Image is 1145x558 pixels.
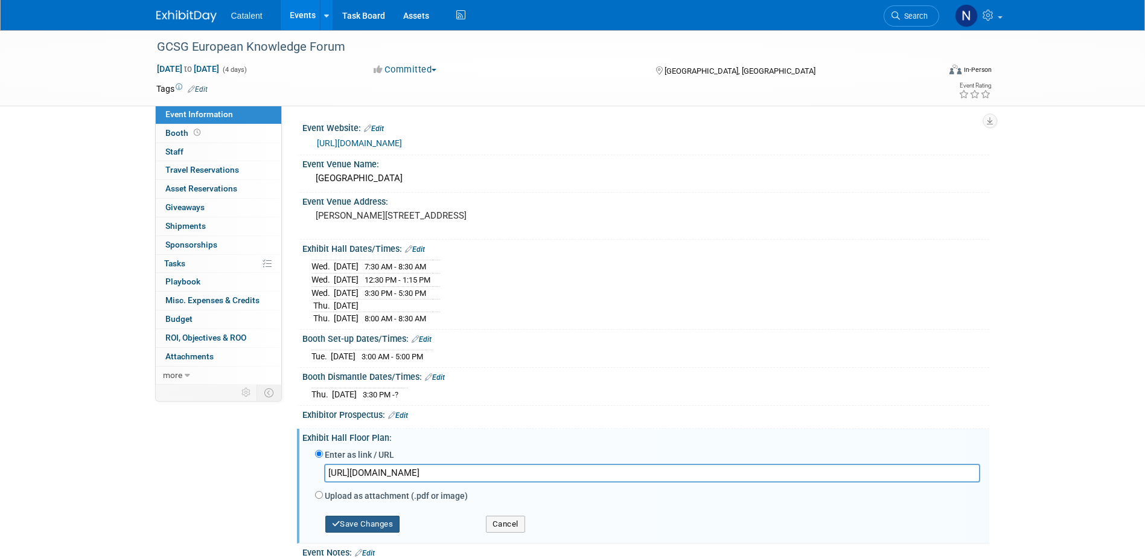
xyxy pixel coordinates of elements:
[363,390,398,399] span: 3:30 PM -
[388,411,408,420] a: Edit
[156,180,281,198] a: Asset Reservations
[332,388,357,401] td: [DATE]
[165,184,237,193] span: Asset Reservations
[325,449,394,461] label: Enter as link / URL
[156,273,281,291] a: Playbook
[165,221,206,231] span: Shipments
[884,5,939,27] a: Search
[165,333,246,342] span: ROI, Objectives & ROO
[156,106,281,124] a: Event Information
[334,312,359,325] td: [DATE]
[156,143,281,161] a: Staff
[156,124,281,143] a: Booth
[405,245,425,254] a: Edit
[165,147,183,156] span: Staff
[325,490,468,502] label: Upload as attachment (.pdf or image)
[164,258,185,268] span: Tasks
[302,240,989,255] div: Exhibit Hall Dates/Times:
[165,202,205,212] span: Giveaways
[182,64,194,74] span: to
[311,312,334,325] td: Thu.
[311,350,331,363] td: Tue.
[949,65,962,74] img: Format-Inperson.png
[665,66,815,75] span: [GEOGRAPHIC_DATA], [GEOGRAPHIC_DATA]
[425,373,445,382] a: Edit
[412,335,432,344] a: Edit
[302,119,989,135] div: Event Website:
[156,236,281,254] a: Sponsorships
[165,314,193,324] span: Budget
[156,348,281,366] a: Attachments
[334,286,359,300] td: [DATE]
[311,260,334,274] td: Wed.
[311,300,334,312] td: Thu.
[156,217,281,236] a: Shipments
[156,367,281,385] a: more
[156,310,281,329] a: Budget
[236,385,257,400] td: Personalize Event Tab Strip
[311,388,332,401] td: Thu.
[165,277,200,286] span: Playbook
[231,11,263,21] span: Catalent
[365,275,430,284] span: 12:30 PM - 1:15 PM
[958,83,991,89] div: Event Rating
[153,36,921,58] div: GCSG European Knowledge Forum
[302,193,989,208] div: Event Venue Address:
[334,260,359,274] td: [DATE]
[302,406,989,422] div: Exhibitor Prospectus:
[156,292,281,310] a: Misc. Expenses & Credits
[302,155,989,170] div: Event Venue Name:
[868,63,992,81] div: Event Format
[900,11,928,21] span: Search
[165,351,214,361] span: Attachments
[334,274,359,287] td: [DATE]
[165,109,233,119] span: Event Information
[365,262,426,271] span: 7:30 AM - 8:30 AM
[311,274,334,287] td: Wed.
[165,295,260,305] span: Misc. Expenses & Credits
[156,199,281,217] a: Giveaways
[163,370,182,380] span: more
[331,350,356,363] td: [DATE]
[365,314,426,323] span: 8:00 AM - 8:30 AM
[156,329,281,347] a: ROI, Objectives & ROO
[222,66,247,74] span: (4 days)
[257,385,281,400] td: Toggle Event Tabs
[311,169,980,188] div: [GEOGRAPHIC_DATA]
[369,63,441,76] button: Committed
[486,516,525,533] button: Cancel
[325,516,400,533] button: Save Changes
[963,65,992,74] div: In-Person
[365,289,426,298] span: 3:30 PM - 5:30 PM
[316,210,575,221] pre: [PERSON_NAME][STREET_ADDRESS]
[156,161,281,179] a: Travel Reservations
[302,368,989,383] div: Booth Dismantle Dates/Times:
[302,330,989,345] div: Booth Set-up Dates/Times:
[334,300,359,312] td: [DATE]
[355,549,375,557] a: Edit
[395,390,398,399] span: ?
[317,138,402,148] a: [URL][DOMAIN_NAME]
[165,240,217,249] span: Sponsorships
[165,165,239,175] span: Travel Reservations
[191,128,203,137] span: Booth not reserved yet
[156,10,217,22] img: ExhibitDay
[362,352,423,361] span: 3:00 AM - 5:00 PM
[156,255,281,273] a: Tasks
[364,124,384,133] a: Edit
[302,429,989,444] div: Exhibit Hall Floor Plan:
[955,4,978,27] img: Nicole Bullock
[188,85,208,94] a: Edit
[156,63,220,74] span: [DATE] [DATE]
[165,128,203,138] span: Booth
[311,286,334,300] td: Wed.
[156,83,208,95] td: Tags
